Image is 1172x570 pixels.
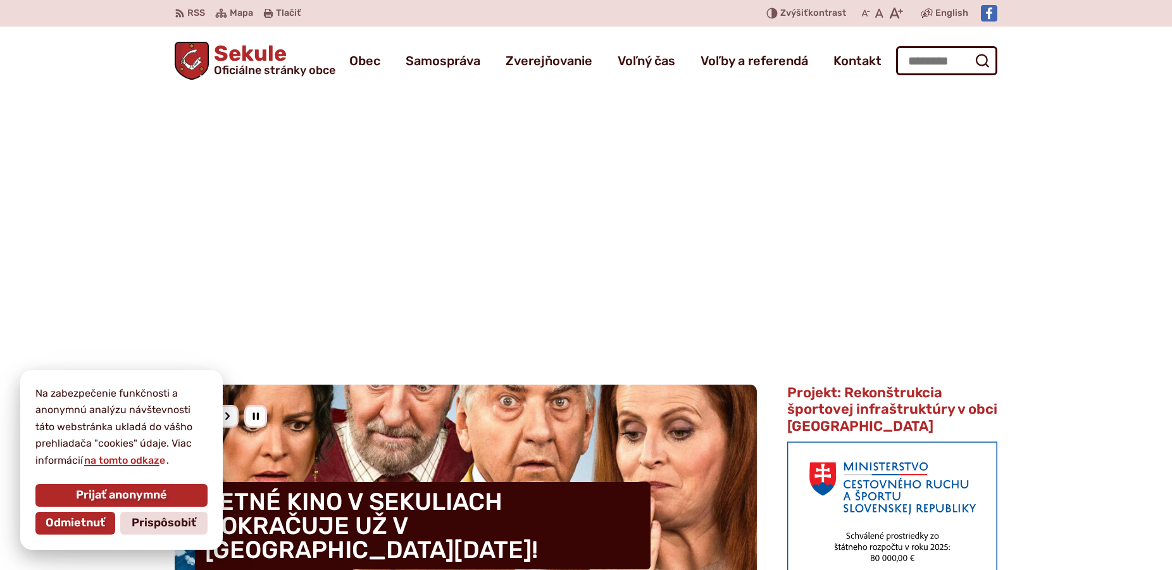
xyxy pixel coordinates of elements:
[933,6,971,21] a: English
[175,42,335,80] a: Logo Sekule, prejsť na domovskú stránku.
[349,43,380,78] a: Obec
[35,512,115,535] button: Odmietnuť
[35,484,208,507] button: Prijať anonymné
[120,512,208,535] button: Prispôsobiť
[187,6,205,21] span: RSS
[276,8,301,19] span: Tlačiť
[132,516,196,530] span: Prispôsobiť
[833,43,882,78] a: Kontakt
[935,6,968,21] span: English
[244,405,267,428] div: Pozastaviť pohyb slajdera
[780,8,846,19] span: kontrast
[83,454,166,466] a: na tomto odkaze
[701,43,808,78] a: Voľby a referendá
[216,405,239,428] div: Nasledujúci slajd
[209,43,335,76] h1: Sekule
[787,384,997,435] span: Projekt: Rekonštrukcia športovej infraštruktúry v obci [GEOGRAPHIC_DATA]
[406,43,480,78] a: Samospráva
[981,5,997,22] img: Prejsť na Facebook stránku
[780,8,808,18] span: Zvýšiť
[618,43,675,78] a: Voľný čas
[46,516,105,530] span: Odmietnuť
[230,6,253,21] span: Mapa
[214,65,335,76] span: Oficiálne stránky obce
[35,385,208,469] p: Na zabezpečenie funkčnosti a anonymnú analýzu návštevnosti táto webstránka ukladá do vášho prehli...
[76,488,167,502] span: Prijať anonymné
[195,482,651,569] h4: LETNÉ KINO V SEKULIACH POKRAČUJE UŽ V [GEOGRAPHIC_DATA][DATE]!
[175,42,209,80] img: Prejsť na domovskú stránku
[506,43,592,78] a: Zverejňovanie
